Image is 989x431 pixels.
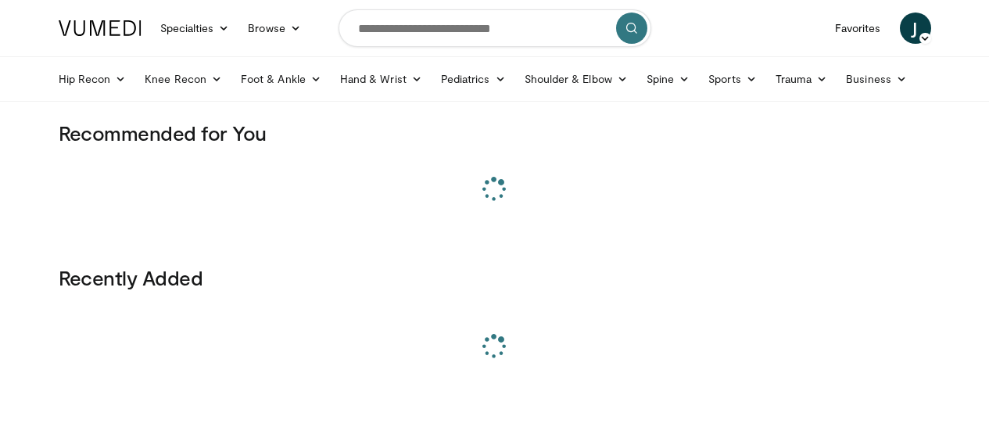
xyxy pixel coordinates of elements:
a: Business [837,63,916,95]
a: J [900,13,931,44]
h3: Recommended for You [59,120,931,145]
a: Pediatrics [432,63,515,95]
a: Knee Recon [135,63,231,95]
a: Hip Recon [49,63,136,95]
input: Search topics, interventions [339,9,651,47]
a: Browse [238,13,310,44]
a: Hand & Wrist [331,63,432,95]
a: Trauma [766,63,837,95]
a: Spine [637,63,699,95]
img: VuMedi Logo [59,20,142,36]
a: Shoulder & Elbow [515,63,637,95]
a: Specialties [151,13,239,44]
a: Sports [699,63,766,95]
h3: Recently Added [59,265,931,290]
a: Favorites [826,13,890,44]
a: Foot & Ankle [231,63,331,95]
